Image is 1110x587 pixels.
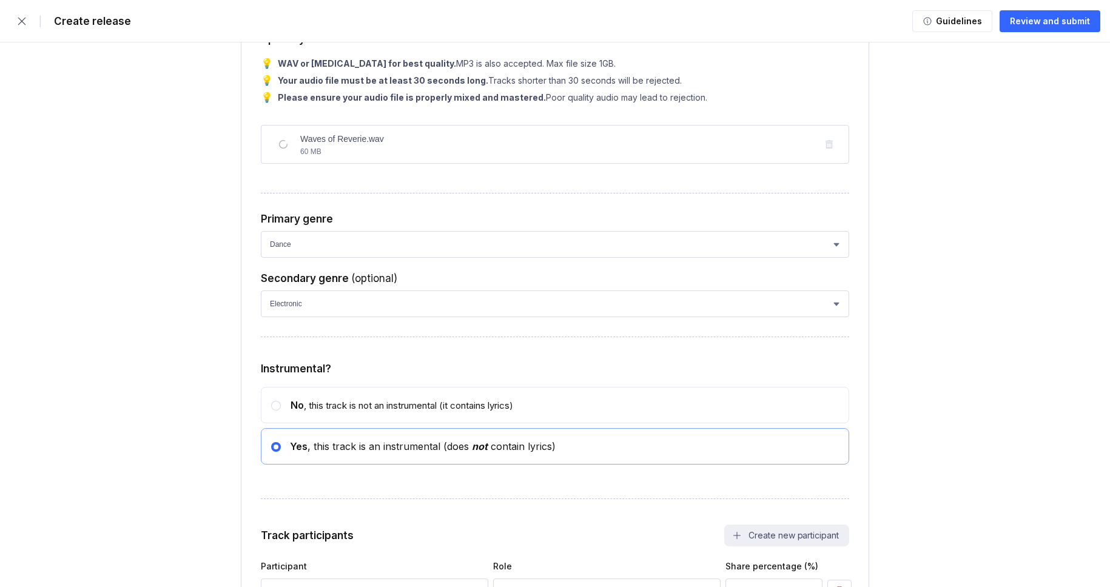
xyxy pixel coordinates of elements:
div: 💡 [261,91,273,103]
button: Guidelines [912,10,992,32]
div: 💡 [261,57,273,69]
button: Create new participant [724,525,849,546]
div: Role [493,561,721,571]
b: Please ensure your audio file is properly mixed and mastered. [278,92,546,102]
div: Create release [47,15,131,27]
div: MP3 is also accepted. Max file size 1GB. [278,58,616,69]
p: 60 MB [300,146,384,157]
b: not [472,440,488,452]
div: | [39,15,42,27]
div: , this track is an instrumental (does contain lyrics) [281,440,556,452]
div: Primary genre [261,213,849,225]
div: Guidelines [932,15,982,27]
div: Participant [261,561,488,571]
button: Review and submit [1000,10,1100,32]
span: No [291,399,304,411]
p: Waves of Reverie.wav [300,132,384,146]
div: Tracks shorter than 30 seconds will be rejected. [278,75,682,86]
span: (optional) [351,272,397,284]
div: Instrumental? [261,363,849,375]
div: , this track is not an instrumental (it contains lyrics) [281,399,513,411]
div: Secondary genre [261,272,849,284]
span: Yes [290,440,308,452]
b: Your audio file must be at least 30 seconds long. [278,75,488,86]
div: Track participants [261,529,354,542]
b: WAV or [MEDICAL_DATA] for best quality. [278,58,456,69]
div: Poor quality audio may lead to rejection. [278,92,707,102]
div: Review and submit [1010,15,1090,27]
div: Share percentage (%) [725,561,822,571]
div: 💡 [261,74,273,86]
